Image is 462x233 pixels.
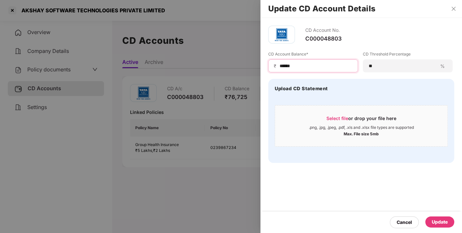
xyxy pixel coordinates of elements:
img: tatag.png [272,25,291,44]
span: % [438,63,447,69]
label: CD Account Balance* [268,51,358,59]
span: Select file [326,116,348,121]
span: ₹ [274,63,279,69]
span: Select fileor drop your file here.png, .jpg, .jpeg, .pdf, .xls and .xlsx file types are supported... [275,110,447,141]
span: close [451,6,456,11]
div: C000048803 [305,35,342,42]
div: Max. File size 5mb [344,130,379,137]
div: Cancel [397,219,412,226]
label: CD Threshold Percentage [363,51,453,59]
div: Update [432,218,448,226]
div: or drop your file here [326,115,396,125]
div: .png, .jpg, .jpeg, .pdf, .xls and .xlsx file types are supported [309,125,414,130]
h4: Upload CD Statement [275,85,328,92]
h2: Update CD Account Details [268,5,454,12]
div: CD Account No. [305,26,342,35]
button: Close [449,6,458,12]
